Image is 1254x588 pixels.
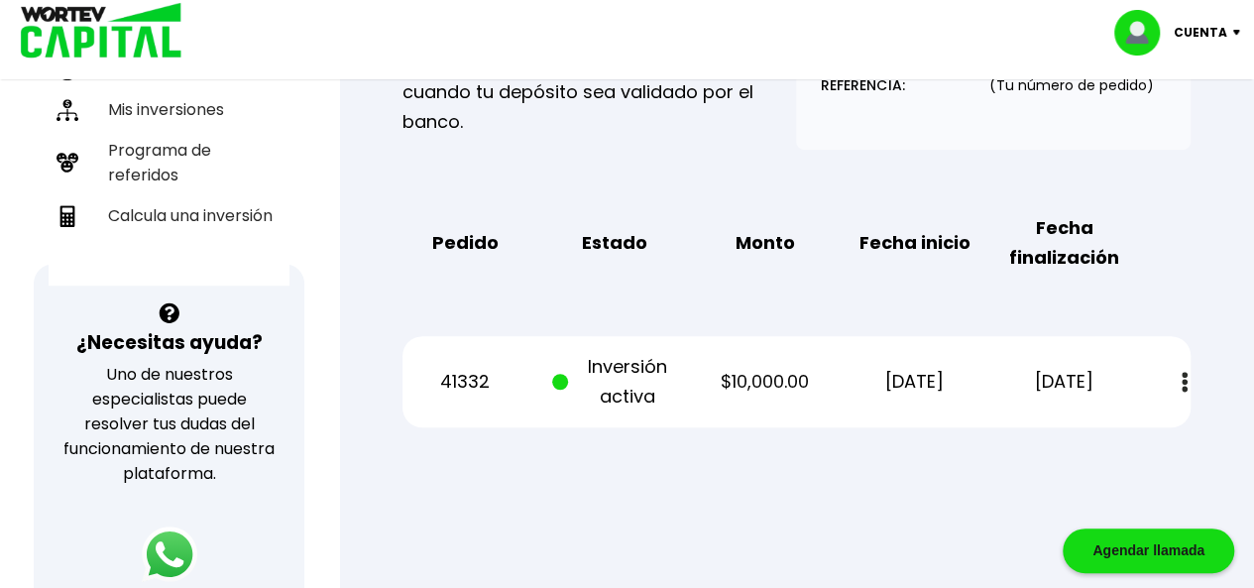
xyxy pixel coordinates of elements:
img: profile-image [1114,10,1174,56]
p: Inversión activa [552,352,678,412]
p: Cuenta [1174,18,1227,48]
img: inversiones-icon.6695dc30.svg [57,99,78,121]
p: Uno de nuestros especialistas puede resolver tus dudas del funcionamiento de nuestra plataforma. [59,362,279,486]
a: Calcula una inversión [49,195,289,236]
p: $10,000.00 [702,367,828,397]
img: recomiendanos-icon.9b8e9327.svg [57,152,78,174]
h3: ¿Necesitas ayuda? [76,328,263,357]
b: Estado [582,228,647,258]
b: Fecha inicio [859,228,970,258]
img: logos_whatsapp-icon.242b2217.svg [142,527,197,582]
b: Pedido [432,228,499,258]
img: calculadora-icon.17d418c4.svg [57,205,78,227]
a: Mis inversiones [49,89,289,130]
b: Fecha finalización [1001,213,1127,273]
div: Agendar llamada [1063,529,1234,573]
img: icon-down [1227,30,1254,36]
p: REFERENCIA: [821,78,904,93]
a: Programa de referidos [49,130,289,195]
b: Monto [735,228,794,258]
p: (Tu número de pedido) [988,78,1153,93]
p: 41332 [402,367,528,397]
p: [DATE] [1001,367,1127,397]
p: [DATE] [852,367,977,397]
